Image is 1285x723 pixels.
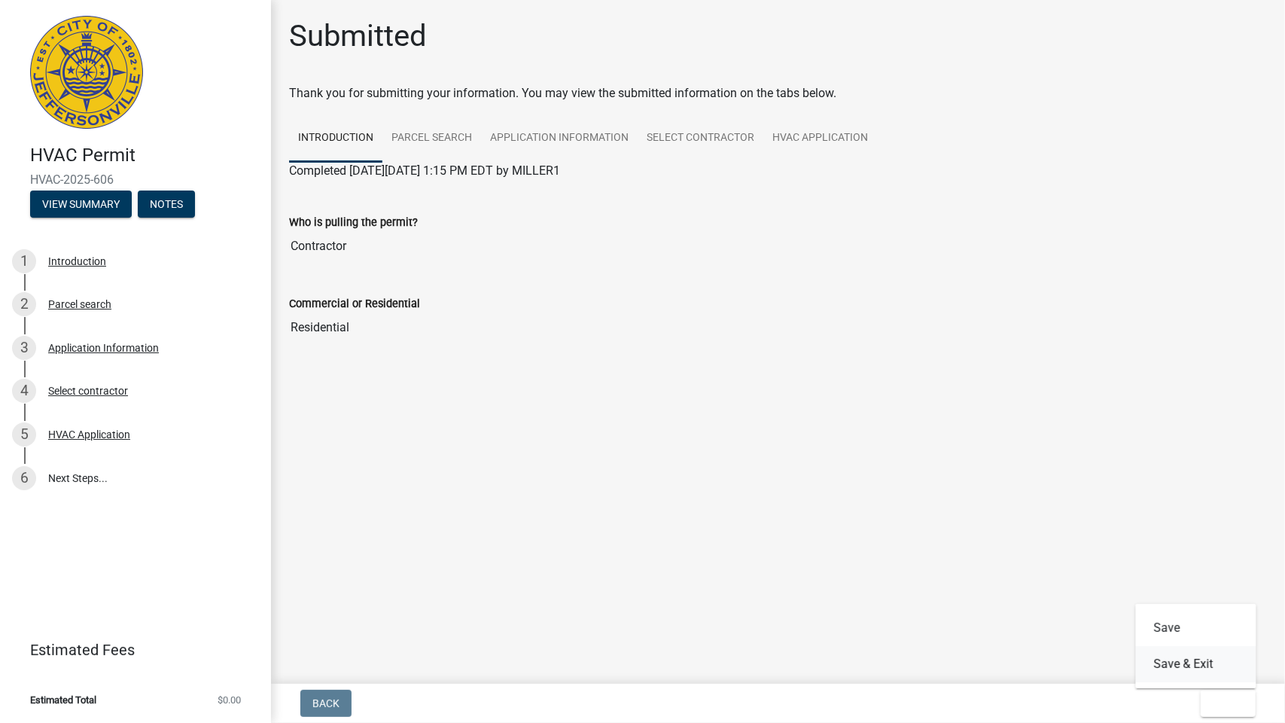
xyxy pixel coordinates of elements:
[12,423,36,447] div: 5
[30,199,132,211] wm-modal-confirm: Summary
[12,336,36,360] div: 3
[763,114,877,163] a: HVAC Application
[48,256,106,267] div: Introduction
[138,191,195,218] button: Notes
[289,114,382,163] a: Introduction
[30,191,132,218] button: View Summary
[30,16,143,129] img: City of Jeffersonville, Indiana
[382,114,481,163] a: Parcel search
[138,199,195,211] wm-modal-confirm: Notes
[1136,610,1256,646] button: Save
[1201,690,1256,717] button: Exit
[312,697,340,709] span: Back
[12,379,36,403] div: 4
[289,163,560,178] span: Completed [DATE][DATE] 1:15 PM EDT by MILLER1
[1136,646,1256,682] button: Save & Exit
[12,249,36,273] div: 1
[289,18,427,54] h1: Submitted
[289,218,418,228] label: Who is pulling the permit?
[289,299,420,310] label: Commercial or Residential
[30,695,96,705] span: Estimated Total
[218,695,241,705] span: $0.00
[48,386,128,396] div: Select contractor
[638,114,763,163] a: Select contractor
[1136,604,1256,688] div: Exit
[12,292,36,316] div: 2
[12,466,36,490] div: 6
[30,172,241,187] span: HVAC-2025-606
[481,114,638,163] a: Application Information
[300,690,352,717] button: Back
[48,299,111,310] div: Parcel search
[12,635,247,665] a: Estimated Fees
[1213,697,1235,709] span: Exit
[30,145,259,166] h4: HVAC Permit
[48,429,130,440] div: HVAC Application
[289,84,1267,102] div: Thank you for submitting your information. You may view the submitted information on the tabs below.
[48,343,159,353] div: Application Information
